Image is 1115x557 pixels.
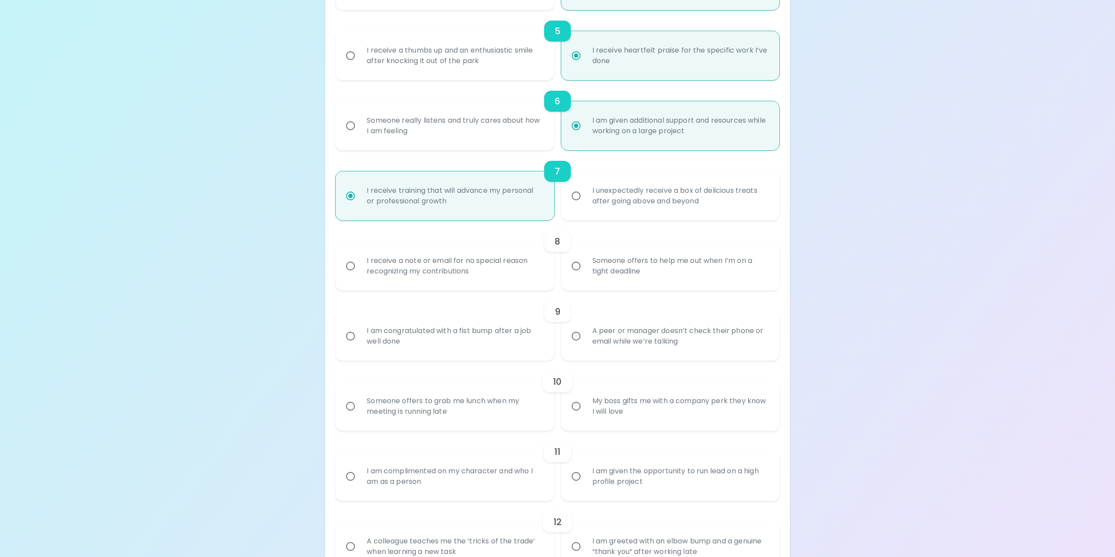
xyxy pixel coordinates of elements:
[360,455,549,497] div: I am complimented on my character and who I am as a person
[555,24,560,38] h6: 5
[360,35,549,77] div: I receive a thumbs up and an enthusiastic smile after knocking it out of the park
[554,445,560,459] h6: 11
[585,455,775,497] div: I am given the opportunity to run lead on a high profile project
[555,164,560,178] h6: 7
[336,150,779,220] div: choice-group-check
[360,175,549,217] div: I receive training that will advance my personal or professional growth
[336,361,779,431] div: choice-group-check
[555,305,560,319] h6: 9
[360,245,549,287] div: I receive a note or email for no special reason recognizing my contributions
[360,385,549,427] div: Someone offers to grab me lunch when my meeting is running late
[585,175,775,217] div: I unexpectedly receive a box of delicious treats after going above and beyond
[585,385,775,427] div: My boss gifts me with a company perk they know I will love
[336,291,779,361] div: choice-group-check
[555,94,560,108] h6: 6
[336,220,779,291] div: choice-group-check
[585,245,775,287] div: Someone offers to help me out when I’m on a tight deadline
[585,105,775,147] div: I am given additional support and resources while working on a large project
[336,431,779,501] div: choice-group-check
[555,234,560,248] h6: 8
[336,80,779,150] div: choice-group-check
[553,515,562,529] h6: 12
[585,35,775,77] div: I receive heartfelt praise for the specific work I’ve done
[336,10,779,80] div: choice-group-check
[360,315,549,357] div: I am congratulated with a fist bump after a job well done
[553,375,562,389] h6: 10
[585,315,775,357] div: A peer or manager doesn’t check their phone or email while we’re talking
[360,105,549,147] div: Someone really listens and truly cares about how I am feeling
